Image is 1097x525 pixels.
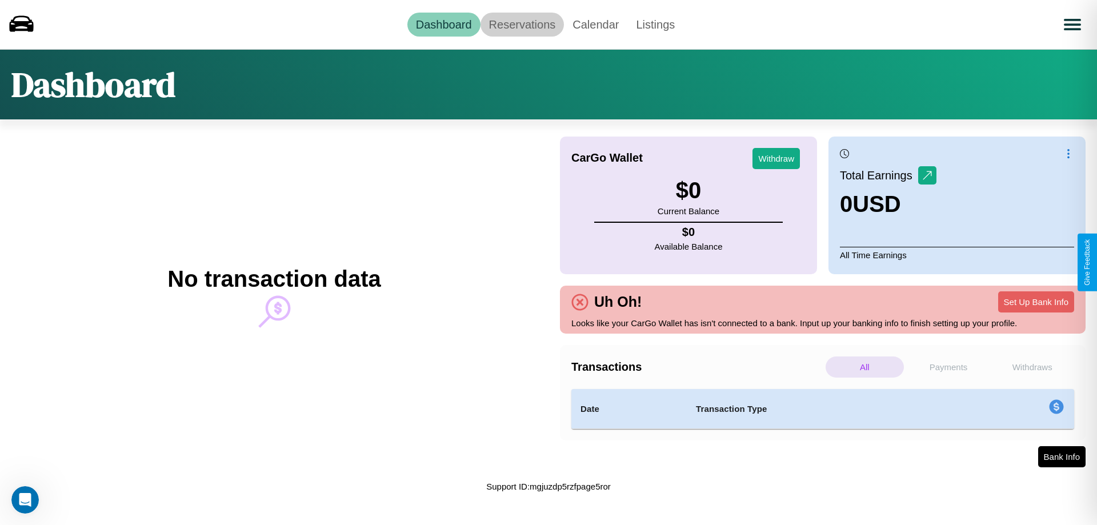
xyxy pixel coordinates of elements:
a: Dashboard [407,13,481,37]
h4: $ 0 [655,226,723,239]
div: Give Feedback [1083,239,1091,286]
p: All [826,356,904,378]
h4: Transaction Type [696,402,955,416]
p: Available Balance [655,239,723,254]
a: Reservations [481,13,564,37]
p: Current Balance [658,203,719,219]
a: Listings [627,13,683,37]
h4: Transactions [571,360,823,374]
p: Total Earnings [840,165,918,186]
h4: CarGo Wallet [571,151,643,165]
p: Payments [910,356,988,378]
button: Withdraw [752,148,800,169]
a: Calendar [564,13,627,37]
p: Support ID: mgjuzdp5rzfpage5ror [486,479,611,494]
button: Bank Info [1038,446,1086,467]
button: Open menu [1056,9,1088,41]
h2: No transaction data [167,266,381,292]
h1: Dashboard [11,61,175,108]
h4: Uh Oh! [588,294,647,310]
p: Looks like your CarGo Wallet has isn't connected to a bank. Input up your banking info to finish ... [571,315,1074,331]
h3: $ 0 [658,178,719,203]
h3: 0 USD [840,191,936,217]
button: Set Up Bank Info [998,291,1074,312]
p: All Time Earnings [840,247,1074,263]
h4: Date [580,402,678,416]
table: simple table [571,389,1074,429]
iframe: Intercom live chat [11,486,39,514]
p: Withdraws [993,356,1071,378]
